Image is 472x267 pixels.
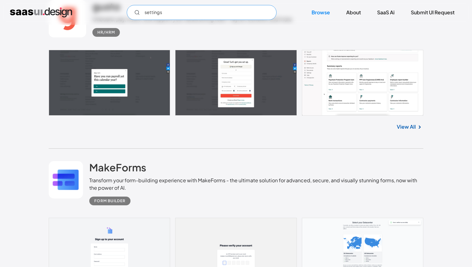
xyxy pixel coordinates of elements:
form: Email Form [127,5,277,20]
a: SaaS Ai [370,6,402,19]
a: MakeForms [89,161,146,177]
h2: MakeForms [89,161,146,174]
div: Form Builder [94,197,125,205]
a: View All [397,123,416,131]
input: Search UI designs you're looking for... [127,5,277,20]
div: HR/HRM [97,29,115,36]
a: Submit UI Request [403,6,462,19]
a: About [339,6,368,19]
div: Transform your form-building experience with MakeForms - the ultimate solution for advanced, secu... [89,177,423,192]
a: Browse [304,6,337,19]
a: home [10,7,72,17]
